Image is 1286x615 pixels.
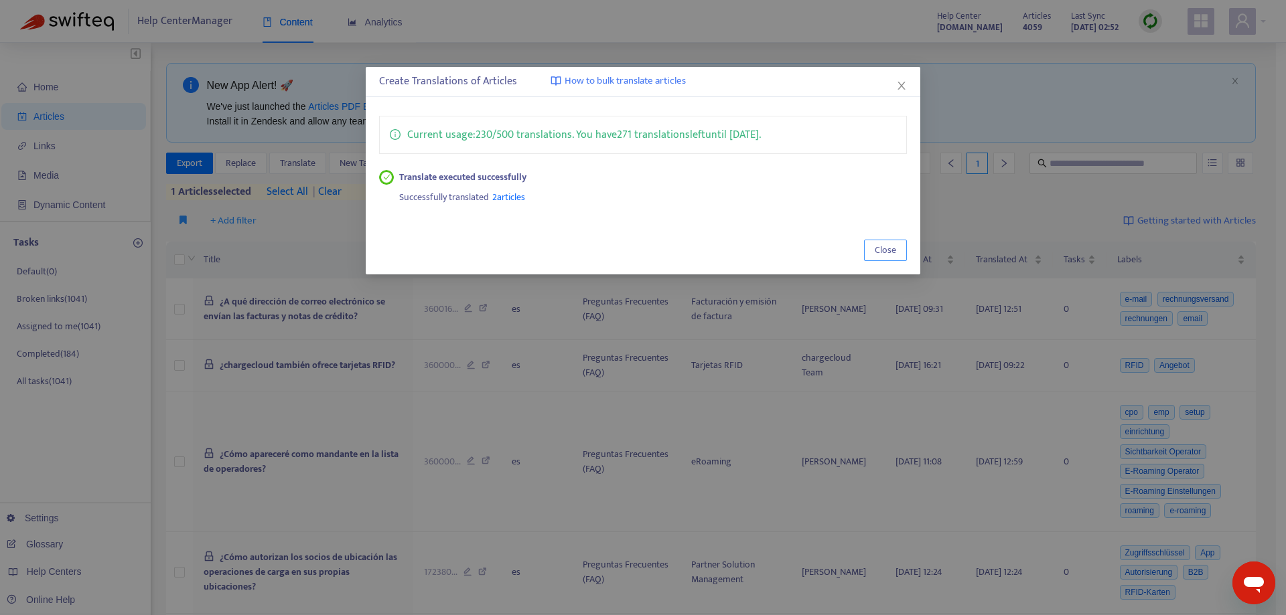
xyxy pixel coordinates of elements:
a: How to bulk translate articles [551,74,686,89]
strong: Translate executed successfully [399,170,526,185]
img: image-link [551,76,561,86]
span: Close [875,243,896,258]
div: Create Translations of Articles [379,74,906,90]
p: Current usage: 230 / 500 translations . You have 271 translations left until [DATE] . [407,126,761,143]
button: Close [894,78,909,93]
button: Close [864,240,907,261]
span: info-circle [390,126,401,140]
span: check [383,173,390,181]
iframe: Schaltfläche zum Öffnen des Messaging-Fensters [1232,561,1275,604]
div: Successfully translated [399,185,907,205]
span: How to bulk translate articles [565,74,686,89]
span: close [896,80,907,91]
span: 2 articles [492,189,525,205]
